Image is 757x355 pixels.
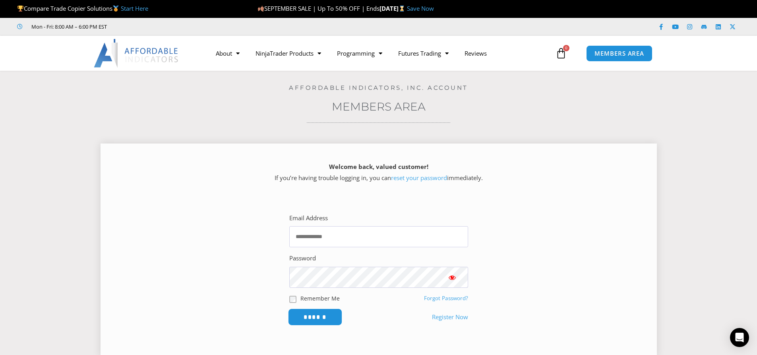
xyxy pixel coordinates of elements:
[424,295,468,302] a: Forgot Password?
[257,4,379,12] span: SEPTEMBER SALE | Up To 50% OFF | Ends
[544,42,579,65] a: 0
[586,45,652,62] a: MEMBERS AREA
[94,39,179,68] img: LogoAI | Affordable Indicators – NinjaTrader
[300,294,340,303] label: Remember Me
[17,6,23,12] img: 🏆
[329,163,428,171] strong: Welcome back, valued customer!
[208,44,554,62] nav: Menu
[436,267,468,288] button: Show password
[594,50,644,56] span: MEMBERS AREA
[407,4,434,12] a: Save Now
[390,44,457,62] a: Futures Trading
[730,328,749,347] div: Open Intercom Messenger
[391,174,447,182] a: reset your password
[289,253,316,264] label: Password
[432,312,468,323] a: Register Now
[248,44,329,62] a: NinjaTrader Products
[113,6,119,12] img: 🥇
[29,22,107,31] span: Mon - Fri: 8:00 AM – 6:00 PM EST
[399,6,405,12] img: ⌛
[258,6,264,12] img: 🍂
[289,84,468,91] a: Affordable Indicators, Inc. Account
[563,45,569,51] span: 0
[379,4,407,12] strong: [DATE]
[118,23,237,31] iframe: Customer reviews powered by Trustpilot
[114,161,643,184] p: If you’re having trouble logging in, you can immediately.
[17,4,148,12] span: Compare Trade Copier Solutions
[329,44,390,62] a: Programming
[332,100,426,113] a: Members Area
[289,213,328,224] label: Email Address
[208,44,248,62] a: About
[121,4,148,12] a: Start Here
[457,44,495,62] a: Reviews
